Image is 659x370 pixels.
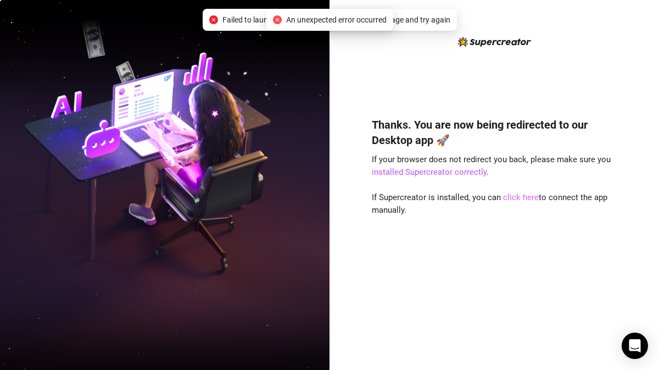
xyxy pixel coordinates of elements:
[372,154,611,178] span: If your browser does not redirect you back, please make sure you .
[622,333,648,359] div: Open Intercom Messenger
[372,192,607,216] span: If Supercreator is installed, you can to connect the app manually.
[503,192,539,202] a: click here
[372,167,487,177] a: installed Supercreator correctly
[372,117,617,148] h4: Thanks. You are now being redirected to our Desktop app 🚀
[458,37,531,47] img: logo-BBDzfeDw.svg
[209,15,218,24] span: close-circle
[222,14,450,26] span: Failed to launch desktop app. Please refresh the page and try again
[286,14,387,26] span: An unexpected error occurred
[273,15,282,24] span: close-circle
